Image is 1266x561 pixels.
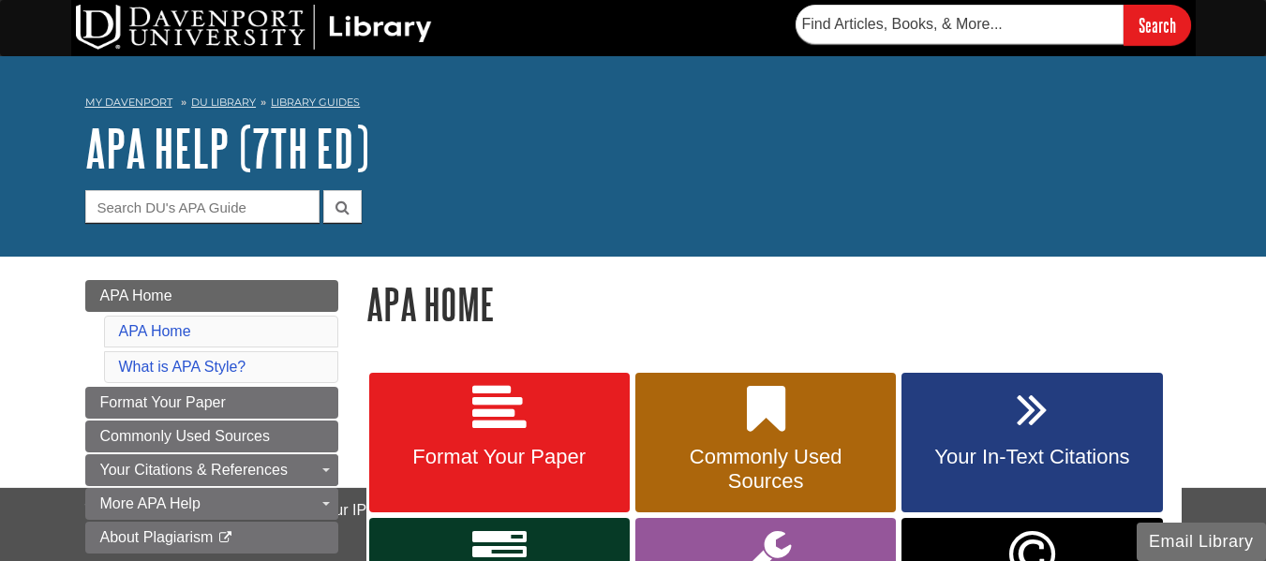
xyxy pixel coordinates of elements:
[119,323,191,339] a: APA Home
[1137,523,1266,561] button: Email Library
[217,532,233,544] i: This link opens in a new window
[100,288,172,303] span: APA Home
[85,190,320,223] input: Search DU's APA Guide
[100,495,201,511] span: More APA Help
[85,454,338,486] a: Your Citations & References
[85,387,338,419] a: Format Your Paper
[85,421,338,452] a: Commonly Used Sources
[85,280,338,312] a: APA Home
[796,5,1124,44] input: Find Articles, Books, & More...
[369,373,630,513] a: Format Your Paper
[100,529,214,545] span: About Plagiarism
[85,95,172,111] a: My Davenport
[271,96,360,109] a: Library Guides
[85,90,1182,120] nav: breadcrumb
[635,373,896,513] a: Commonly Used Sources
[191,96,256,109] a: DU Library
[85,488,338,520] a: More APA Help
[85,522,338,554] a: About Plagiarism
[85,119,369,177] a: APA Help (7th Ed)
[100,428,270,444] span: Commonly Used Sources
[901,373,1162,513] a: Your In-Text Citations
[1124,5,1191,45] input: Search
[383,445,616,469] span: Format Your Paper
[76,5,432,50] img: DU Library
[100,462,288,478] span: Your Citations & References
[916,445,1148,469] span: Your In-Text Citations
[119,359,246,375] a: What is APA Style?
[796,5,1191,45] form: Searches DU Library's articles, books, and more
[100,394,226,410] span: Format Your Paper
[649,445,882,494] span: Commonly Used Sources
[366,280,1182,328] h1: APA Home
